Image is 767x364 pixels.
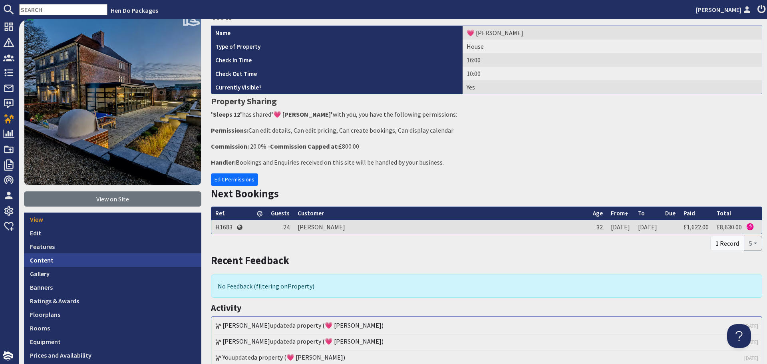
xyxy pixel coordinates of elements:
[211,109,762,119] p: has shared with you, you have the following permissions:
[211,67,463,80] th: Check Out Time
[24,240,201,253] a: Features
[607,220,634,234] td: [DATE]
[211,126,248,134] strong: Permissions:
[283,223,290,231] span: 24
[211,40,463,53] th: Type of Property
[744,322,758,330] a: [DATE]
[463,67,762,80] td: 10:00
[268,142,359,150] span: - £800.00
[24,321,201,335] a: Rooms
[717,223,742,231] a: £8,630.00
[223,321,270,329] a: [PERSON_NAME]
[744,236,762,251] button: 5
[288,282,312,290] span: translation missing: en.filters.property
[24,8,201,185] img: 💗 HUNKY-DORY's icon
[24,348,201,362] a: Prices and Availability
[211,173,258,186] a: Edit Permissions
[270,142,339,150] strong: Commission Capped at:
[211,157,762,167] p: Bookings and Enquiries received on this site will be handled by your business.
[213,319,760,335] li: updated
[463,40,762,53] td: House
[684,209,695,217] a: Paid
[463,80,762,94] td: Yes
[211,94,762,108] h3: Property Sharing
[24,308,201,321] a: Floorplans
[463,26,762,40] td: 💗 [PERSON_NAME]
[223,353,232,361] a: You
[254,353,345,361] a: a property (💗 [PERSON_NAME])
[211,80,463,94] th: Currently Visible?
[24,8,201,191] a: 9.3
[634,220,661,234] td: [DATE]
[211,187,279,200] a: Next Bookings
[211,142,249,150] strong: Commission:
[3,351,13,361] img: staytech_i_w-64f4e8e9ee0a9c174fd5317b4b171b261742d2d393467e5bdba4413f4f884c10.svg
[211,302,241,313] a: Activity
[463,53,762,67] td: 16:00
[24,253,201,267] a: Content
[727,324,751,348] iframe: Toggle Customer Support
[24,213,201,226] a: View
[215,209,226,217] a: Ref.
[744,338,758,346] a: [DATE]
[292,321,383,329] a: a property (💗 [PERSON_NAME])
[684,223,709,231] a: £1,622.00
[593,209,603,217] a: Age
[111,6,158,14] a: Hen Do Packages
[710,236,744,251] div: 1 Record
[24,294,201,308] a: Ratings & Awards
[211,125,762,135] p: Can edit details, Can edit pricing, Can create bookings, Can display calendar
[661,207,680,220] th: Due
[223,337,270,345] a: [PERSON_NAME]
[211,53,463,67] th: Check In Time
[24,335,201,348] a: Equipment
[298,209,324,217] a: Customer
[24,191,201,207] a: View on Site
[611,209,628,217] a: From
[744,354,758,362] a: [DATE]
[271,110,333,118] strong: '💗 [PERSON_NAME]'
[250,142,266,150] span: 20.0%
[211,274,762,298] div: No Feedback (filtering on )
[211,220,236,234] td: H1683
[294,220,589,234] td: [PERSON_NAME]
[271,209,290,217] a: Guests
[19,4,107,15] input: SEARCH
[211,254,289,267] a: Recent Feedback
[211,158,236,166] strong: Handler:
[24,226,201,240] a: Edit
[717,209,731,217] a: Total
[211,110,242,118] strong: 'Sleeps 12'
[292,337,383,345] a: a property (💗 [PERSON_NAME])
[24,280,201,294] a: Banners
[589,220,607,234] td: 32
[24,267,201,280] a: Gallery
[696,5,753,14] a: [PERSON_NAME]
[746,223,754,231] img: Referer: Hen Do Packages
[211,26,463,40] th: Name
[213,335,760,351] li: updated
[638,209,645,217] a: To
